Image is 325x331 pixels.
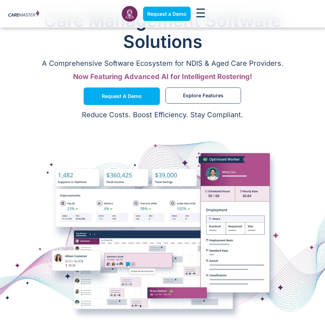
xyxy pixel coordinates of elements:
div: Menu Toggle [196,8,205,19]
img: CareMaster Logo [8,11,39,17]
span: Explore Features [183,94,224,97]
span: Request a Demo [147,11,186,17]
h1: Care Management Software Solutions [7,10,318,52]
a: Explore Features [165,87,241,104]
span: Request a Demo [102,94,142,98]
p: Reduce Costs. Boost Efficiency. Stay Compliant. [4,111,321,119]
a: Request a Demo [143,7,191,21]
a: Request a Demo [84,87,160,105]
p: A Comprehensive Software Ecosystem for NDIS & Aged Care Providers. [7,59,318,68]
span: Now Featuring Advanced AI for Intelligent Rostering! [73,72,252,81]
